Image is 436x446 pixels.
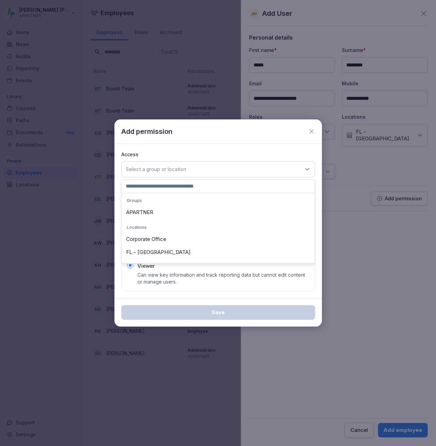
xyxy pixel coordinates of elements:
p: Access [121,151,315,158]
p: Select a group or location [126,166,186,173]
div: APARTNER [123,206,313,219]
p: Add permission [121,126,172,137]
p: Groups [123,195,313,206]
div: Corporate Office [123,233,313,246]
p: Locations [123,222,313,233]
p: Can view key information and track reporting data but cannot edit content or manage users. [137,272,309,285]
div: Save [127,309,310,316]
p: Viewer [137,262,155,270]
button: Save [121,305,315,320]
div: FL - [GEOGRAPHIC_DATA] [123,246,313,259]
